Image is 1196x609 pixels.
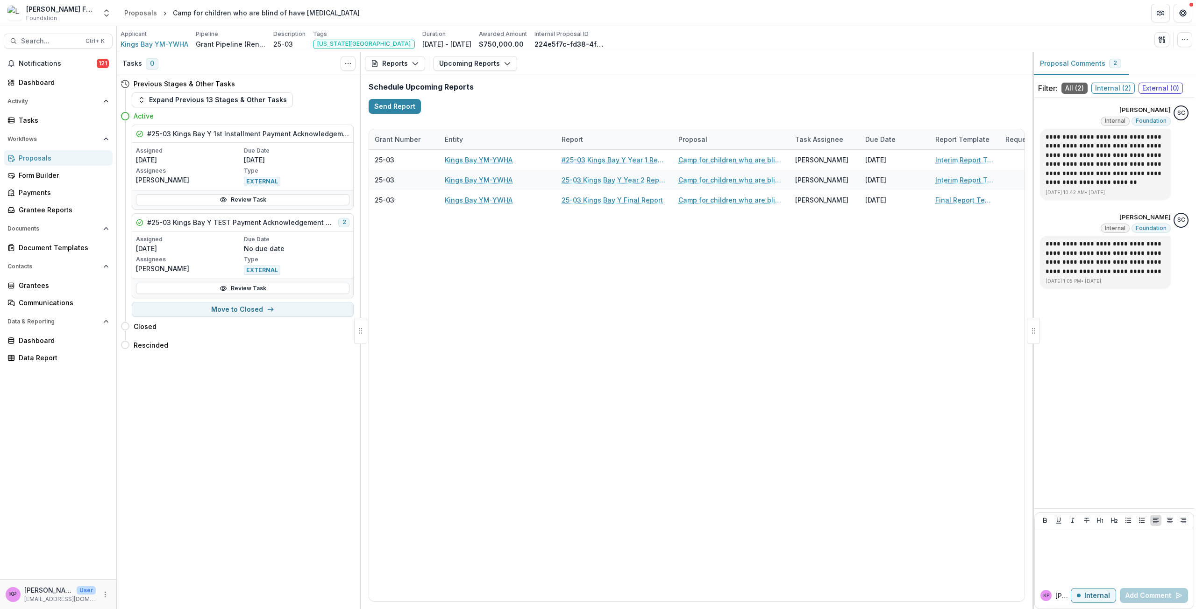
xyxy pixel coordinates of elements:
button: Partners [1151,4,1170,22]
h4: Active [134,111,154,121]
div: Sandra Ching [1177,110,1185,116]
a: Kings Bay YM-YWHA [121,39,188,49]
button: Expand Previous 13 Stages & Other Tasks [132,92,293,107]
div: Tasks [19,115,105,125]
span: Internal [1105,118,1125,124]
h4: Rescinded [134,340,168,350]
p: [PERSON_NAME] [24,585,73,595]
span: Contacts [7,263,100,270]
a: Interim Report Template [935,155,994,165]
div: 25-03 [375,175,394,185]
a: Proposals [121,6,161,20]
button: Align Left [1150,515,1161,526]
span: Documents [7,225,100,232]
span: 2 [1113,60,1117,66]
div: Grantee Reports [19,205,105,215]
h5: #25-03 Kings Bay Y 1st Installment Payment Acknowledgement by [PERSON_NAME] [147,129,349,139]
div: Report [556,129,673,149]
div: Task Assignee [790,134,849,144]
p: User [77,586,96,595]
div: Camp for children who are blind of have [MEDICAL_DATA] [173,8,360,18]
div: Sandra Ching [1177,217,1185,223]
div: Report [556,134,589,144]
p: Grant Pipeline (Renewals) [196,39,266,49]
button: Align Right [1178,515,1189,526]
a: Review Task [136,194,349,205]
a: Kings Bay YM-YWHA [445,195,513,205]
p: [PERSON_NAME] [1119,105,1171,115]
a: Interim Report Template [935,175,994,185]
a: Dashboard [4,333,113,348]
div: [PERSON_NAME] [795,195,848,205]
button: Internal [1071,588,1116,603]
p: Awarded Amount [479,30,527,38]
div: Proposal [673,134,713,144]
p: No due date [244,244,350,253]
h3: Tasks [122,60,142,68]
h2: Schedule Upcoming Reports [369,83,1025,91]
p: Assigned [136,235,242,244]
a: Camp for children who are blind of have [MEDICAL_DATA] [678,175,784,185]
button: Open Documents [4,221,113,236]
span: [US_STATE][GEOGRAPHIC_DATA] [317,41,411,47]
div: Communications [19,298,105,308]
p: $750,000.00 [479,39,524,49]
p: [DATE] 10:42 AM • [DATE] [1046,189,1165,196]
p: [PERSON_NAME] P [1055,591,1071,601]
button: Upcoming Reports [433,56,517,71]
a: Grantee Reports [4,202,113,217]
span: 121 [97,59,109,68]
div: Proposal [673,129,790,149]
p: [DATE] - [DATE] [422,39,471,49]
div: Document Templates [19,243,105,252]
button: Ordered List [1136,515,1147,526]
button: Proposal Comments [1032,52,1129,75]
button: Heading 2 [1109,515,1120,526]
div: Proposals [19,153,105,163]
button: Underline [1053,515,1064,526]
div: Due Date [860,129,930,149]
button: Bold [1039,515,1051,526]
div: Task Assignee [790,129,860,149]
button: Open entity switcher [100,4,113,22]
div: Request ID [1000,129,1070,149]
div: 25-03 [375,195,394,205]
a: Kings Bay YM-YWHA [445,155,513,165]
button: Send Report [369,99,421,114]
div: Dashboard [19,77,105,87]
a: Grantees [4,278,113,293]
button: Toggle View Cancelled Tasks [341,56,356,71]
p: Description [273,30,306,38]
div: Proposals [124,8,157,18]
a: Communications [4,295,113,310]
a: Camp for children who are blind of have [MEDICAL_DATA] [678,195,784,205]
p: Due Date [244,147,350,155]
p: Pipeline [196,30,218,38]
a: #25-03 Kings Bay Y Year 1 Report [562,155,667,165]
a: Final Report Template [935,195,994,205]
div: [PERSON_NAME] Fund for the Blind [26,4,96,14]
h4: Previous Stages & Other Tasks [134,79,235,89]
h4: Closed [134,322,157,331]
p: Due Date [244,235,350,244]
span: 0 [146,58,158,70]
p: Assignees [136,255,242,264]
button: Open Data & Reporting [4,314,113,329]
h5: #25-03 Kings Bay Y TEST Payment Acknowledgement by [PERSON_NAME] [147,217,335,227]
div: [PERSON_NAME] [795,175,848,185]
a: Tasks [4,112,113,128]
span: Data & Reporting [7,318,100,325]
div: Due Date [860,134,901,144]
button: Get Help [1174,4,1192,22]
div: [PERSON_NAME] [795,155,848,165]
button: Open Workflows [4,132,113,147]
p: [DATE] [136,155,242,165]
div: Grant Number [369,134,426,144]
span: Internal [1105,225,1125,231]
div: Form Builder [19,170,105,180]
span: Internal ( 2 ) [1091,83,1135,94]
span: EXTERNAL [244,177,280,186]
